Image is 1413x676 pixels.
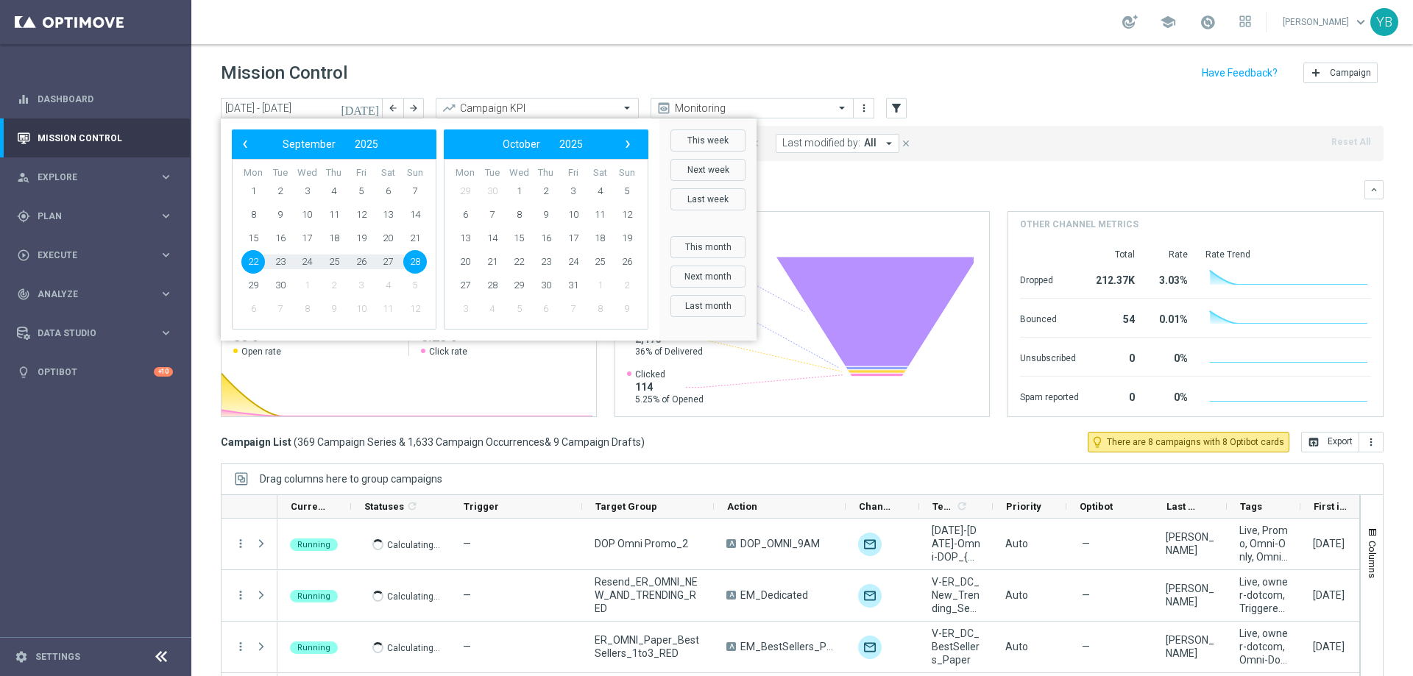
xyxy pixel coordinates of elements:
th: weekday [401,167,428,179]
span: 1 [588,274,612,297]
div: Analyze [17,288,159,301]
i: gps_fixed [17,210,30,223]
button: filter_alt [886,98,907,118]
span: Calculate column [954,498,968,514]
span: A [726,539,736,548]
i: more_vert [1365,436,1377,448]
span: 18 [322,227,346,250]
p: Calculating... [387,537,440,551]
bs-datepicker-navigation-view: ​ ​ ​ [235,135,425,154]
button: Last modified by: All arrow_drop_down [776,134,899,153]
span: Statuses [364,501,404,512]
div: 212.37K [1097,267,1135,291]
span: 25 [322,250,346,274]
span: September [283,138,336,150]
span: 7 [269,297,292,321]
div: Press SPACE to select this row. [222,519,277,570]
th: weekday [533,167,560,179]
span: 22 [241,250,265,274]
span: 2 [534,179,558,203]
span: 2 [269,179,292,203]
span: 9 [322,297,346,321]
th: weekday [347,167,375,179]
div: Dropped [1020,267,1079,291]
bs-daterangepicker-container: calendar [221,118,757,341]
ng-select: Monitoring [651,98,854,118]
span: 20 [453,250,477,274]
button: September [273,135,345,154]
div: Row Groups [260,473,442,485]
i: keyboard_arrow_right [159,248,173,262]
span: Live, owner-dotcom, Omni-Dotcom, Personalization, Persado, owner-dotcom-dedicated, Best Sellers R... [1239,627,1288,666]
i: refresh [956,500,968,512]
i: play_circle_outline [17,249,30,262]
th: weekday [506,167,533,179]
span: 3 [453,297,477,321]
span: › [618,135,637,154]
span: 24 [562,250,585,274]
button: Data Studio keyboard_arrow_right [16,327,174,339]
span: 5 [403,274,427,297]
span: ER_OMNI_Paper_BestSellers_1to3_RED [595,633,701,660]
span: 114 [635,380,704,394]
span: 9 [615,297,639,321]
button: track_changes Analyze keyboard_arrow_right [16,288,174,300]
span: 8 [295,297,319,321]
span: Channel [859,501,894,512]
i: arrow_forward [408,103,419,113]
i: arrow_back [388,103,398,113]
span: 10 [295,203,319,227]
span: October [503,138,540,150]
i: track_changes [17,288,30,301]
span: Priority [1006,501,1041,512]
img: Optimail [858,584,882,608]
span: 27 [453,274,477,297]
span: 29 [507,274,531,297]
span: Data Studio [38,329,159,338]
span: 26 [615,250,639,274]
i: equalizer [17,93,30,106]
span: Optibot [1080,501,1113,512]
span: Last Modified By [1166,501,1202,512]
span: All [864,137,877,149]
img: Optimail [858,636,882,659]
span: 1 [241,179,265,203]
div: 22 Sep 2025, Monday [1313,537,1345,550]
span: 30 [269,274,292,297]
span: DOP Omni Promo_2 [595,537,688,550]
i: keyboard_arrow_down [1369,185,1379,195]
span: Execute [38,251,159,260]
span: 10 [350,297,373,321]
button: 2025 [345,135,388,154]
button: ‹ [235,135,255,154]
span: 2 [322,274,346,297]
span: 14 [481,227,504,250]
div: Mission Control [17,118,173,157]
span: keyboard_arrow_down [1353,14,1369,30]
div: Nick Russo [1166,633,1214,660]
span: Clicked [635,369,704,380]
span: Click rate [429,346,467,357]
button: add Campaign [1303,63,1378,83]
div: equalizer Dashboard [16,93,174,105]
button: arrow_forward [403,98,424,118]
button: Next month [670,266,746,288]
button: arrow_back [383,98,403,118]
span: ) [641,435,645,449]
i: keyboard_arrow_right [159,287,173,301]
div: Unsubscribed [1020,345,1079,369]
i: close [901,138,911,149]
button: more_vert [234,537,247,550]
span: 21 [481,250,504,274]
i: refresh [406,500,418,512]
span: 22 [507,250,531,274]
i: more_vert [234,640,247,653]
div: Press SPACE to select this row. [222,570,277,622]
span: Current Status [291,501,326,512]
i: filter_alt [890,102,903,115]
a: Optibot [38,352,154,391]
span: EM_Dedicated [740,588,808,602]
span: Resend_ER_OMNI_NEW_AND_TRENDING_RED [595,575,701,615]
i: preview [656,101,671,115]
